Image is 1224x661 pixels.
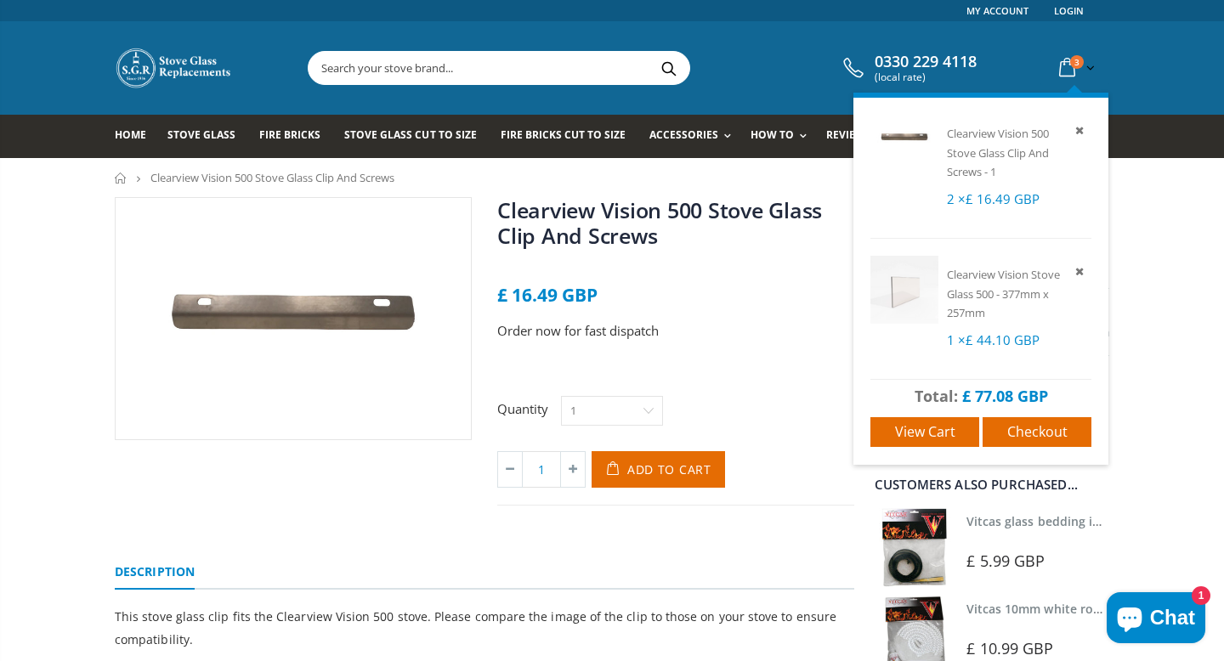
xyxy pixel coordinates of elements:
[870,256,938,324] img: Clearview Vision Stove Glass 500 - 377mm x 257mm
[895,422,955,441] span: View cart
[826,127,871,142] span: Reviews
[966,190,1040,207] span: £ 16.49 GBP
[947,126,1049,179] a: Clearview Vision 500 Stove Glass Clip And Screws - 1
[116,198,471,439] img: clearview-glass-clip1_3b70064f-e298-48e2-99a3-901c33e6bc54_800x_crop_center.webp
[344,127,476,142] span: Stove Glass Cut To Size
[1072,262,1091,281] a: Remove item
[592,451,725,488] button: Add to Cart
[875,53,977,71] span: 0330 229 4118
[870,115,938,161] img: Clearview Vision 500 Stove Glass Clip And Screws - 1
[167,127,235,142] span: Stove Glass
[627,461,711,477] span: Add to Cart
[947,190,1040,207] span: 2 ×
[966,638,1053,658] span: £ 10.99 GBP
[1072,121,1091,140] a: Remove item
[115,556,195,590] a: Description
[649,127,718,142] span: Accessories
[870,417,979,447] a: View cart
[497,195,822,250] a: Clearview Vision 500 Stove Glass Clip And Screws
[947,126,1049,179] span: Clearview Vision 500 Stove Glass Clip And Screws
[966,331,1040,348] span: £ 44.10 GBP
[497,400,552,418] label: Quantity
[962,386,1048,406] span: £ 77.08 GBP
[344,115,489,158] a: Stove Glass Cut To Size
[497,321,854,341] p: Order now for fast dispatch
[966,551,1045,571] span: £ 5.99 GBP
[115,605,854,651] p: This stove glass clip fits the Clearview Vision 500 stove. Please compare the image of the clip t...
[167,115,248,158] a: Stove Glass
[501,127,626,142] span: Fire Bricks Cut To Size
[983,417,1091,447] a: Checkout
[947,267,1060,320] a: Clearview Vision Stove Glass 500 - 377mm x 257mm
[649,52,688,84] button: Search
[309,52,880,84] input: Search your stove brand...
[115,47,234,89] img: Stove Glass Replacement
[1052,51,1098,84] a: 3
[259,115,333,158] a: Fire Bricks
[115,172,127,184] a: Home
[826,115,884,158] a: Reviews
[497,283,598,307] span: £ 16.49 GBP
[115,115,159,158] a: Home
[984,164,996,179] span: - 1
[115,127,146,142] span: Home
[947,331,1040,348] span: 1 ×
[751,115,815,158] a: How To
[259,127,320,142] span: Fire Bricks
[150,170,394,185] span: Clearview Vision 500 Stove Glass Clip And Screws
[839,53,977,83] a: 0330 229 4118 (local rate)
[1007,422,1068,441] span: Checkout
[649,115,739,158] a: Accessories
[1102,592,1210,647] inbox-online-store-chat: Shopify online store chat
[501,115,638,158] a: Fire Bricks Cut To Size
[915,386,958,406] span: Total:
[751,127,794,142] span: How To
[875,478,1109,491] div: Customers also purchased...
[875,508,954,587] img: Vitcas stove glass bedding in tape
[1070,55,1084,69] span: 3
